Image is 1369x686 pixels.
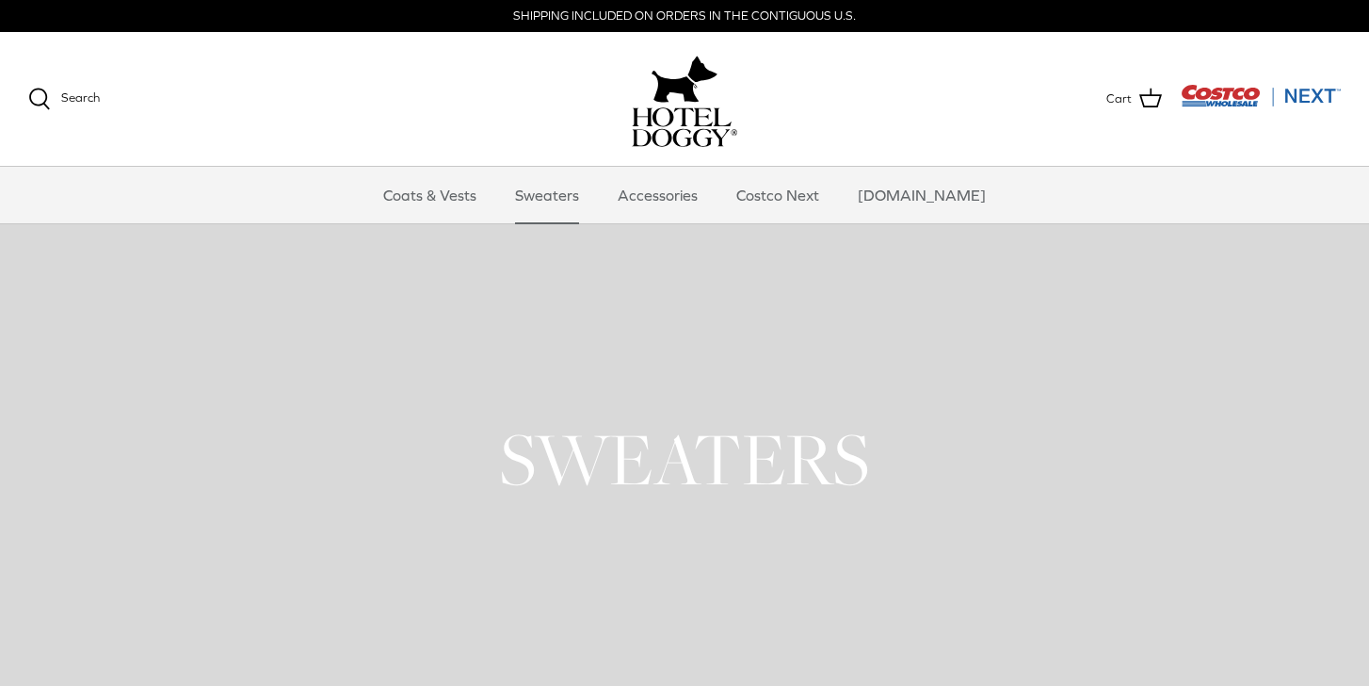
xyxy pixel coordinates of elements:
span: Search [61,90,100,105]
a: Accessories [601,167,715,223]
span: Cart [1106,90,1132,109]
a: Coats & Vests [366,167,493,223]
a: [DOMAIN_NAME] [841,167,1003,223]
a: Cart [1106,87,1162,111]
a: Sweaters [498,167,596,223]
img: hoteldoggycom [632,107,737,147]
a: hoteldoggy.com hoteldoggycom [632,51,737,147]
img: hoteldoggy.com [652,51,717,107]
h1: SWEATERS [28,413,1341,505]
a: Search [28,88,100,110]
a: Visit Costco Next [1181,96,1341,110]
img: Costco Next [1181,84,1341,107]
a: Costco Next [719,167,836,223]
